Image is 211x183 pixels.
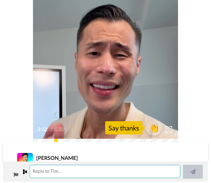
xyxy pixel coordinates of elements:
img: Profile Image [17,153,33,169]
span: 👏 [146,123,162,133]
span: 5:30 [54,126,66,133]
div: Reply by Video [19,168,27,176]
span: / [50,126,53,133]
img: Full screen [166,126,172,133]
div: [PERSON_NAME] [36,155,197,161]
div: Say thanks [105,121,142,134]
span: 2:52 [38,126,49,133]
div: Founder and CEO of Success Insider [36,162,197,167]
button: 👏 [146,121,162,135]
